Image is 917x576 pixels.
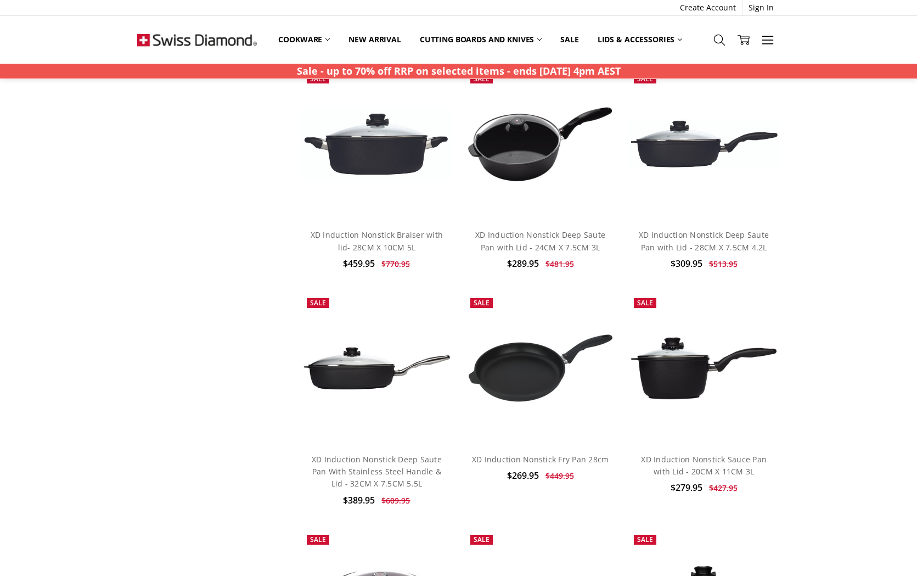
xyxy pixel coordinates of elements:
a: Cutting boards and knives [410,27,552,52]
span: Sale [474,298,490,307]
a: Top Sellers [691,27,758,52]
a: Cookware [269,27,339,52]
img: XD Induction Nonstick Fry Pan 28cm [465,332,616,405]
a: XD Induction Nonstick Braiser with lid- 28CM X 10CM 5L [311,230,443,252]
a: XD Induction Nonstick Deep Saute Pan with Lid - 28CM X 7.5CM 4.2L [639,230,769,252]
span: Sale [637,535,653,544]
a: XD Induction Nonstick Fry Pan 28cm [465,293,616,444]
span: $449.95 [545,471,574,481]
span: Sale [474,535,490,544]
a: New arrival [339,27,410,52]
span: $389.95 [343,494,375,506]
img: XD Induction Nonstick Sauce Pan with Lid - 20CM X 11CM 3L [628,335,780,401]
a: XD Induction Nonstick Deep Saute Pan With Stainless Steel Handle & Lid - 32CM X 7.5CM 5.5L [312,454,442,489]
span: $309.95 [671,258,702,270]
img: XD Induction Nonstick Braiser with lid- 28CM X 10CM 5L [301,109,453,179]
span: $609.95 [381,495,410,506]
span: $427.95 [709,483,738,493]
span: $770.95 [381,259,410,269]
a: Sale [551,27,588,52]
a: XD Induction Nonstick Deep Saute Pan with Lid - 24CM X 7.5CM 3L [465,68,616,220]
img: Free Shipping On Every Order [137,16,257,64]
span: $481.95 [545,259,574,269]
span: $279.95 [671,482,702,494]
a: XD Induction Nonstick Fry Pan 28cm [472,454,609,465]
img: XD Induction Nonstick Deep Saute Pan with Lid - 28CM X 7.5CM 4.2L [628,119,780,169]
span: $459.95 [343,258,375,270]
strong: Sale - up to 70% off RRP on selected items - ends [DATE] 4pm AEST [297,64,621,77]
img: XD Induction Nonstick Deep Saute Pan with Lid - 24CM X 7.5CM 3L [465,104,616,184]
a: XD Induction Nonstick Sauce Pan with Lid - 20CM X 11CM 3L [641,454,767,477]
a: XD Induction Nonstick Deep Saute Pan With Stainless Steel Handle & Lid - 32CM X 7.5CM 5.5L [301,293,453,444]
span: Sale [310,535,326,544]
span: $513.95 [709,259,738,269]
span: $269.95 [507,469,539,482]
a: XD Induction Nonstick Braiser with lid- 28CM X 10CM 5L [301,68,453,220]
span: Sale [637,298,653,307]
img: XD Induction Nonstick Deep Saute Pan With Stainless Steel Handle & Lid - 32CM X 7.5CM 5.5L [301,344,453,393]
span: $289.95 [507,258,539,270]
a: XD Induction Nonstick Deep Saute Pan with Lid - 24CM X 7.5CM 3L [475,230,605,252]
a: XD Induction Nonstick Deep Saute Pan with Lid - 28CM X 7.5CM 4.2L [628,68,780,220]
span: Sale [310,298,326,307]
a: XD Induction Nonstick Sauce Pan with Lid - 20CM X 11CM 3L [628,293,780,444]
a: Lids & Accessories [588,27,691,52]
